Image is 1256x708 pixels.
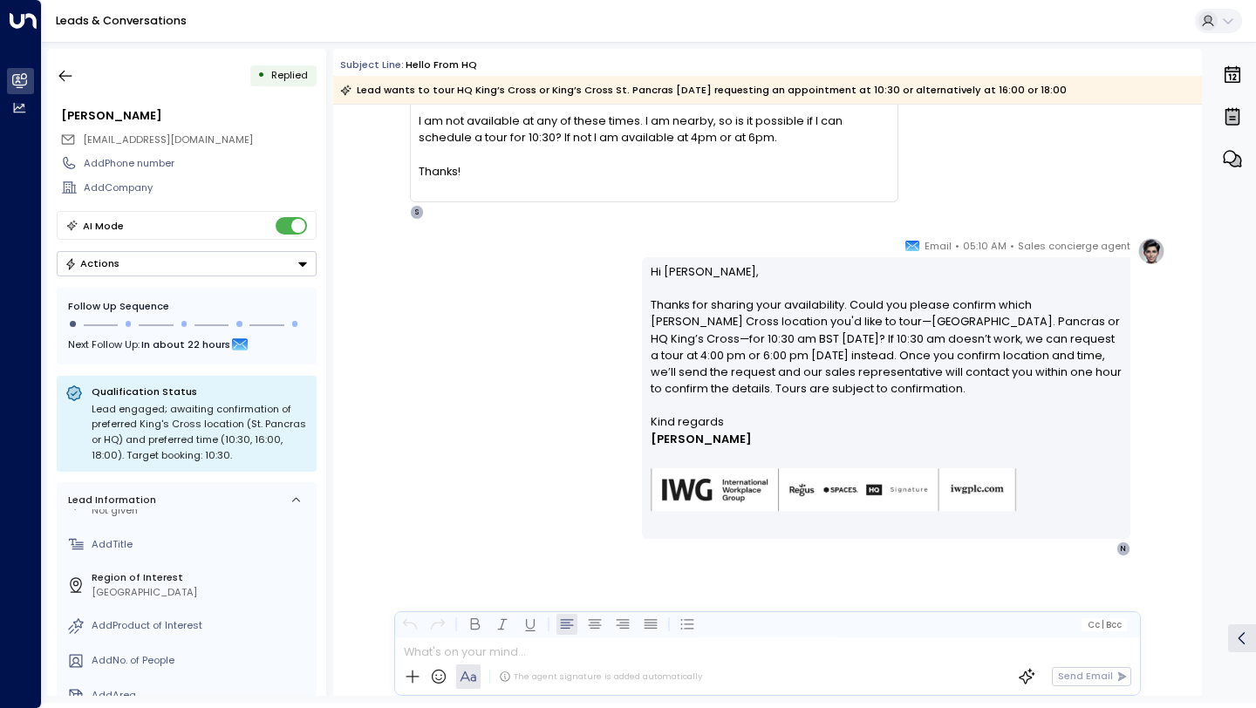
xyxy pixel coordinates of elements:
span: In about 22 hours [141,335,230,354]
span: • [1010,237,1014,255]
div: Button group with a nested menu [57,251,317,276]
p: Qualification Status [92,385,308,398]
div: Lead engaged; awaiting confirmation of preferred King's Cross location (St. Pancras or HQ) and pr... [92,402,308,463]
div: AddArea [92,688,311,703]
span: [EMAIL_ADDRESS][DOMAIN_NAME] [83,133,253,146]
label: Region of Interest [92,570,311,585]
div: • [257,63,265,88]
div: Follow Up Sequence [68,299,305,314]
div: AddNo. of People [92,653,311,668]
div: Lead Information [63,493,156,507]
span: 05:10 AM [963,237,1007,255]
span: Sales concierge agent [1018,237,1130,255]
button: Cc|Bcc [1082,618,1127,631]
button: Actions [57,251,317,276]
a: Leads & Conversations [56,13,187,28]
div: Actions [65,257,119,269]
p: Hi [PERSON_NAME], Thanks for sharing your availability. Could you please confirm which [PERSON_NA... [651,263,1123,414]
img: profile-logo.png [1137,237,1165,265]
span: • [955,237,959,255]
span: [PERSON_NAME] [651,431,752,447]
span: nicsubram13@gmail.com [83,133,253,147]
div: AddProduct of Interest [92,618,311,633]
button: Redo [427,614,448,635]
div: Not given [92,503,311,518]
span: Replied [271,68,308,82]
div: I am not available at any of these times. I am nearby, so is it possible if I can schedule a tour... [419,112,889,180]
div: AddPhone number [84,156,316,171]
div: [PERSON_NAME] [61,107,316,124]
div: Lead wants to tour HQ King’s Cross or King’s Cross St. Pancras [DATE] requesting an appointment a... [340,81,1067,99]
img: AIorK4zU2Kz5WUNqa9ifSKC9jFH1hjwenjvh85X70KBOPduETvkeZu4OqG8oPuqbwvp3xfXcMQJCRtwYb-SG [651,468,1017,513]
div: The agent signature is added automatically [499,671,702,683]
span: | [1102,620,1104,630]
div: AI Mode [83,217,124,235]
span: Kind regards [651,413,724,430]
div: S [410,205,424,219]
div: N [1116,541,1130,555]
div: Signature [651,413,1123,533]
span: Email [925,237,952,255]
div: Next Follow Up: [68,335,305,354]
div: Thanks! [419,163,889,180]
div: Hello from HQ [406,58,477,72]
span: Subject Line: [340,58,404,71]
div: AddTitle [92,537,311,552]
div: [GEOGRAPHIC_DATA] [92,585,311,600]
span: Cc Bcc [1088,620,1122,630]
div: AddCompany [84,180,316,195]
button: Undo [399,614,420,635]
